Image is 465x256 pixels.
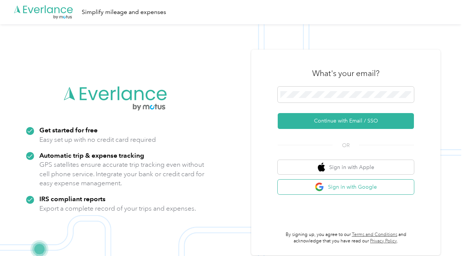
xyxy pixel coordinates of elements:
p: Export a complete record of your trips and expenses. [39,204,196,213]
img: apple logo [318,163,325,172]
button: Continue with Email / SSO [278,113,414,129]
p: GPS satellites ensure accurate trip tracking even without cell phone service. Integrate your bank... [39,160,205,188]
div: Simplify mileage and expenses [82,8,166,17]
strong: Get started for free [39,126,98,134]
a: Terms and Conditions [352,232,397,237]
button: apple logoSign in with Apple [278,160,414,175]
img: google logo [315,182,324,192]
h3: What's your email? [312,68,379,79]
strong: IRS compliant reports [39,195,106,203]
button: google logoSign in with Google [278,180,414,194]
p: Easy set up with no credit card required [39,135,156,144]
a: Privacy Policy [370,238,397,244]
strong: Automatic trip & expense tracking [39,151,144,159]
span: OR [333,141,359,149]
p: By signing up, you agree to our and acknowledge that you have read our . [278,231,414,245]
